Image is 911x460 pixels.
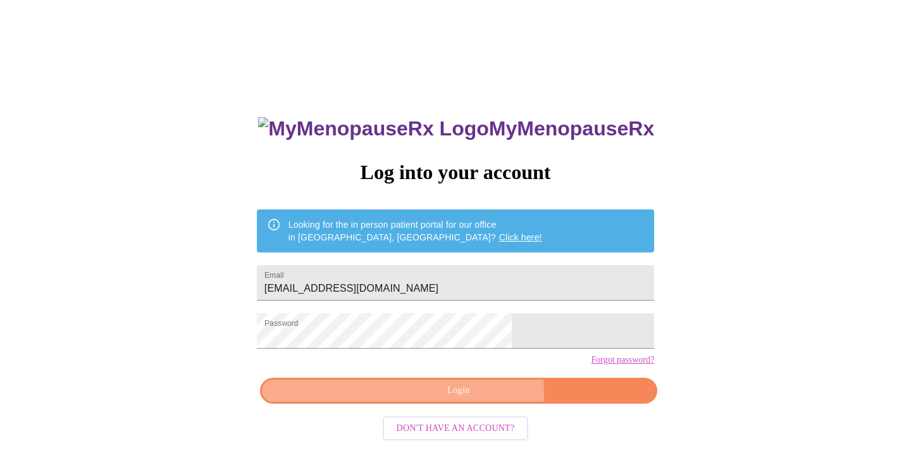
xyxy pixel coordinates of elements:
[397,421,515,437] span: Don't have an account?
[380,422,532,433] a: Don't have an account?
[260,378,657,404] button: Login
[257,161,654,184] h3: Log into your account
[275,383,643,399] span: Login
[258,117,654,140] h3: MyMenopauseRx
[383,416,529,441] button: Don't have an account?
[288,213,542,249] div: Looking for the in person patient portal for our office in [GEOGRAPHIC_DATA], [GEOGRAPHIC_DATA]?
[591,355,654,365] a: Forgot password?
[258,117,488,140] img: MyMenopauseRx Logo
[499,232,542,242] a: Click here!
